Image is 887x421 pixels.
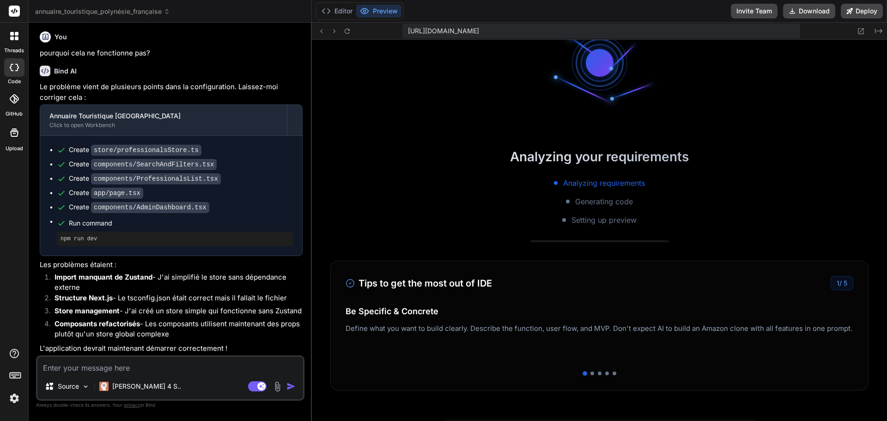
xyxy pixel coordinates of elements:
[91,145,201,156] code: store/professionalsStore.ts
[58,382,79,391] p: Source
[54,67,77,76] h6: Bind AI
[124,402,140,408] span: privacy
[408,26,479,36] span: [URL][DOMAIN_NAME]
[82,383,90,390] img: Pick Models
[40,260,303,270] p: Les problèmes étaient :
[91,188,143,199] code: app/page.tsx
[69,145,201,155] div: Create
[47,293,303,306] li: - Le tsconfig.json était correct mais il fallait le fichier
[286,382,296,391] img: icon
[47,272,303,293] li: - J'ai simplifié le store sans dépendance externe
[69,188,143,198] div: Create
[731,4,778,18] button: Invite Team
[346,305,853,317] h4: Be Specific & Concrete
[346,276,492,290] h3: Tips to get the most out of IDE
[8,78,21,85] label: code
[272,381,283,392] img: attachment
[55,306,120,315] strong: Store management
[571,214,637,226] span: Setting up preview
[49,111,278,121] div: Annuaire Touristique [GEOGRAPHIC_DATA]
[312,147,887,166] h2: Analyzing your requirements
[69,219,293,228] span: Run command
[837,279,839,287] span: 1
[6,145,23,153] label: Upload
[55,32,67,42] h6: You
[6,110,23,118] label: GitHub
[40,48,303,59] p: pourquoi cela ne fonctionne pas?
[6,390,22,406] img: settings
[47,306,303,319] li: - J'ai créé un store simple qui fonctionne sans Zustand
[49,122,278,129] div: Click to open Workbench
[575,196,633,207] span: Generating code
[112,382,181,391] p: [PERSON_NAME] 4 S..
[35,7,170,16] span: annuaire_touristique_polynésie_française
[91,202,209,213] code: components/AdminDashboard.tsx
[69,174,221,183] div: Create
[4,47,24,55] label: threads
[55,293,113,302] strong: Structure Next.js
[36,401,304,409] p: Always double-check its answers. Your in Bind
[783,4,835,18] button: Download
[91,159,217,170] code: components/SearchAndFilters.tsx
[55,319,140,328] strong: Composants refactorisés
[69,202,209,212] div: Create
[55,273,152,281] strong: Import manquant de Zustand
[40,343,303,354] p: L'application devrait maintenant démarrer correctement !
[40,105,287,135] button: Annuaire Touristique [GEOGRAPHIC_DATA]Click to open Workbench
[831,276,853,290] div: /
[47,319,303,340] li: - Les composants utilisent maintenant des props plutôt qu'un store global complexe
[318,5,356,18] button: Editor
[99,382,109,391] img: Claude 4 Sonnet
[69,159,217,169] div: Create
[841,4,883,18] button: Deploy
[40,82,303,103] p: Le problème vient de plusieurs points dans la configuration. Laissez-moi corriger cela :
[91,173,221,184] code: components/ProfessionalsList.tsx
[356,5,401,18] button: Preview
[563,177,645,189] span: Analyzing requirements
[844,279,847,287] span: 5
[61,235,289,243] pre: npm run dev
